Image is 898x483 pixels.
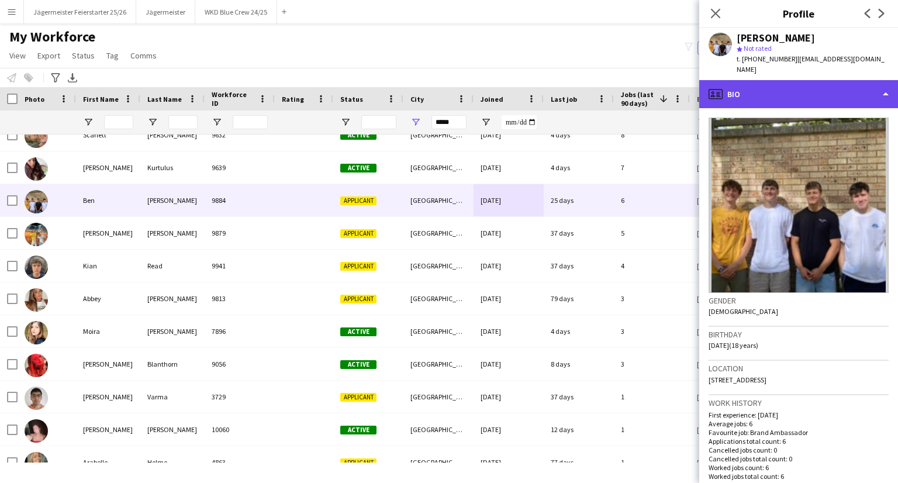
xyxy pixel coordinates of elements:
[140,381,205,413] div: Varma
[140,413,205,446] div: [PERSON_NAME]
[25,419,48,443] img: Annie Naylor
[403,250,474,282] div: [GEOGRAPHIC_DATA]
[361,115,396,129] input: Status Filter Input
[205,348,275,380] div: 9056
[614,315,690,347] div: 3
[205,381,275,413] div: 3729
[83,95,119,103] span: First Name
[697,95,716,103] span: Email
[72,50,95,61] span: Status
[709,419,889,428] p: Average jobs: 6
[25,354,48,377] img: Sophia Blanthorn
[140,184,205,216] div: [PERSON_NAME]
[76,315,140,347] div: Moira
[37,50,60,61] span: Export
[544,315,614,347] div: 4 days
[709,446,889,454] p: Cancelled jobs count: 0
[340,196,377,205] span: Applicant
[102,48,123,63] a: Tag
[83,117,94,127] button: Open Filter Menu
[544,184,614,216] div: 25 days
[474,315,544,347] div: [DATE]
[403,282,474,315] div: [GEOGRAPHIC_DATA]
[340,295,377,303] span: Applicant
[147,95,182,103] span: Last Name
[340,262,377,271] span: Applicant
[340,229,377,238] span: Applicant
[140,315,205,347] div: [PERSON_NAME]
[474,282,544,315] div: [DATE]
[544,119,614,151] div: 4 days
[614,250,690,282] div: 4
[621,90,655,108] span: Jobs (last 90 days)
[25,387,48,410] img: Aneesh Varma
[49,71,63,85] app-action-btn: Advanced filters
[25,190,48,213] img: Ben Allen
[140,348,205,380] div: Blanthorn
[25,256,48,279] img: Kian Read
[76,250,140,282] div: Kian
[340,95,363,103] span: Status
[737,54,797,63] span: t. [PHONE_NUMBER]
[737,33,815,43] div: [PERSON_NAME]
[403,348,474,380] div: [GEOGRAPHIC_DATA]
[709,329,889,340] h3: Birthday
[76,119,140,151] div: Scarlett
[76,381,140,413] div: [PERSON_NAME]
[481,117,491,127] button: Open Filter Menu
[205,151,275,184] div: 9639
[614,151,690,184] div: 7
[106,50,119,61] span: Tag
[403,381,474,413] div: [GEOGRAPHIC_DATA]
[709,398,889,408] h3: Work history
[340,360,377,369] span: Active
[76,413,140,446] div: [PERSON_NAME]
[502,115,537,129] input: Joined Filter Input
[9,28,95,46] span: My Workforce
[474,413,544,446] div: [DATE]
[699,80,898,108] div: Bio
[140,282,205,315] div: [PERSON_NAME]
[481,95,503,103] span: Joined
[340,393,377,402] span: Applicant
[403,119,474,151] div: [GEOGRAPHIC_DATA]
[140,250,205,282] div: Read
[544,282,614,315] div: 79 days
[76,348,140,380] div: [PERSON_NAME]
[25,452,48,475] img: Arabelle Holme
[205,217,275,249] div: 9879
[474,381,544,413] div: [DATE]
[76,217,140,249] div: [PERSON_NAME]
[709,437,889,446] p: Applications total count: 6
[33,48,65,63] a: Export
[544,151,614,184] div: 4 days
[205,119,275,151] div: 9632
[474,151,544,184] div: [DATE]
[544,446,614,478] div: 77 days
[474,348,544,380] div: [DATE]
[5,48,30,63] a: View
[24,1,136,23] button: Jägermeister Feierstarter 25/26
[25,321,48,344] img: Moira Samson
[340,426,377,434] span: Active
[25,157,48,181] img: Lydia Kurtulus
[551,95,577,103] span: Last job
[403,184,474,216] div: [GEOGRAPHIC_DATA]
[697,41,756,55] button: Everyone9,790
[25,125,48,148] img: Scarlett Tanner
[205,184,275,216] div: 9884
[474,217,544,249] div: [DATE]
[737,54,885,74] span: | [EMAIL_ADDRESS][DOMAIN_NAME]
[65,71,80,85] app-action-btn: Export XLSX
[709,295,889,306] h3: Gender
[410,117,421,127] button: Open Filter Menu
[410,95,424,103] span: City
[614,348,690,380] div: 3
[709,428,889,437] p: Favourite job: Brand Ambassador
[205,282,275,315] div: 9813
[104,115,133,129] input: First Name Filter Input
[282,95,304,103] span: Rating
[233,115,268,129] input: Workforce ID Filter Input
[67,48,99,63] a: Status
[140,119,205,151] div: [PERSON_NAME]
